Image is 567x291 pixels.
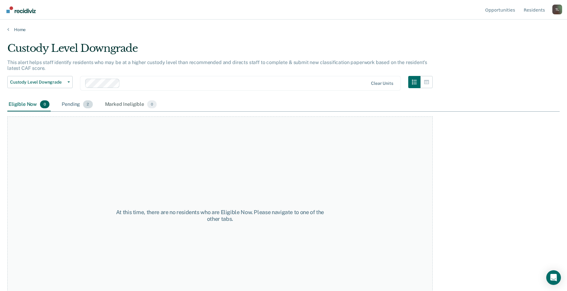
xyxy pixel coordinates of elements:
[60,98,94,111] div: Pending2
[7,59,427,71] p: This alert helps staff identify residents who may be at a higher custody level than recommended a...
[552,5,562,14] div: T L
[7,98,51,111] div: Eligible Now0
[10,80,65,85] span: Custody Level Downgrade
[114,209,326,222] div: At this time, there are no residents who are Eligible Now. Please navigate to one of the other tabs.
[40,100,49,108] span: 0
[83,100,93,108] span: 2
[371,81,393,86] div: Clear units
[546,270,561,285] div: Open Intercom Messenger
[147,100,157,108] span: 0
[7,42,433,59] div: Custody Level Downgrade
[6,6,36,13] img: Recidiviz
[7,76,73,88] button: Custody Level Downgrade
[552,5,562,14] button: Profile dropdown button
[104,98,158,111] div: Marked Ineligible0
[7,27,560,32] a: Home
